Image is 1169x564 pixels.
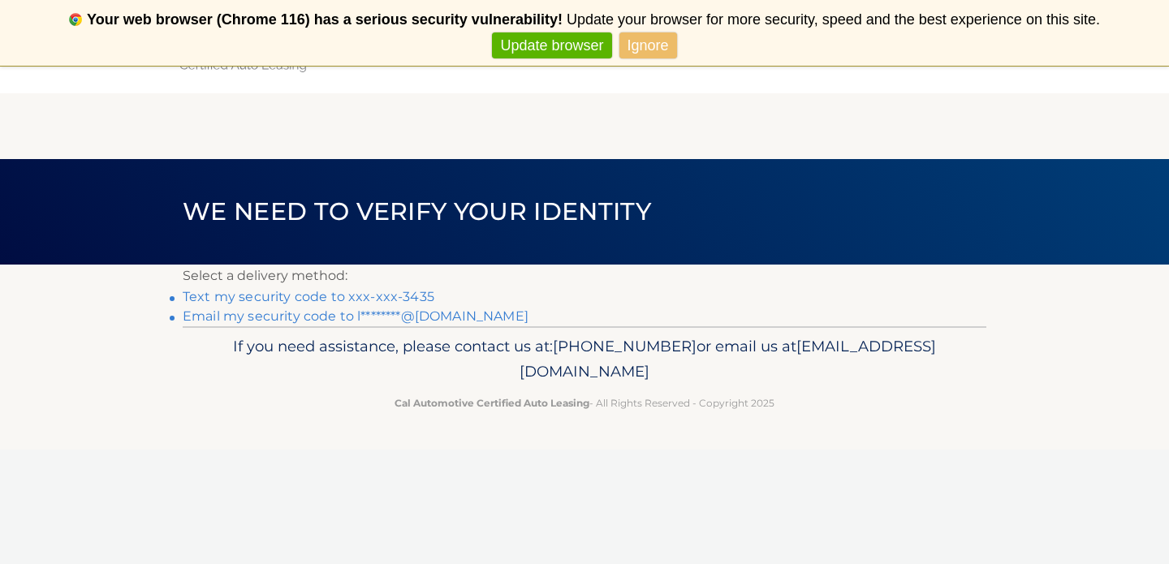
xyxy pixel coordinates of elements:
[492,32,611,59] a: Update browser
[183,308,528,324] a: Email my security code to l********@[DOMAIN_NAME]
[183,196,651,226] span: We need to verify your identity
[553,337,697,355] span: [PHONE_NUMBER]
[619,32,677,59] a: Ignore
[395,397,589,409] strong: Cal Automotive Certified Auto Leasing
[567,11,1100,28] span: Update your browser for more security, speed and the best experience on this site.
[87,11,563,28] b: Your web browser (Chrome 116) has a serious security vulnerability!
[183,265,986,287] p: Select a delivery method:
[183,289,434,304] a: Text my security code to xxx-xxx-3435
[193,334,976,385] p: If you need assistance, please contact us at: or email us at
[193,394,976,411] p: - All Rights Reserved - Copyright 2025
